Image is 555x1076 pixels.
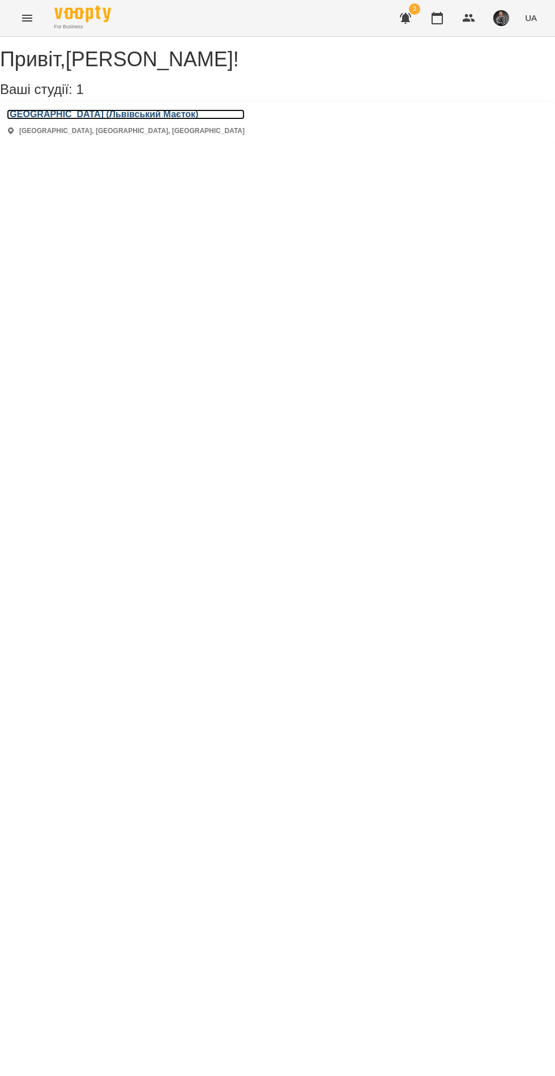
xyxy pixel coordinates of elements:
a: [GEOGRAPHIC_DATA] (Львівський Маєток) [7,109,245,119]
button: Menu [14,5,41,32]
p: [GEOGRAPHIC_DATA], [GEOGRAPHIC_DATA], [GEOGRAPHIC_DATA] [19,126,245,136]
span: 1 [76,82,83,97]
img: Voopty Logo [54,6,111,22]
img: 9774cdb94cd07e2c046c34ee188bda8a.png [493,10,509,26]
span: UA [525,12,537,24]
button: UA [520,7,541,28]
span: 2 [409,3,420,15]
span: For Business [54,23,111,31]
